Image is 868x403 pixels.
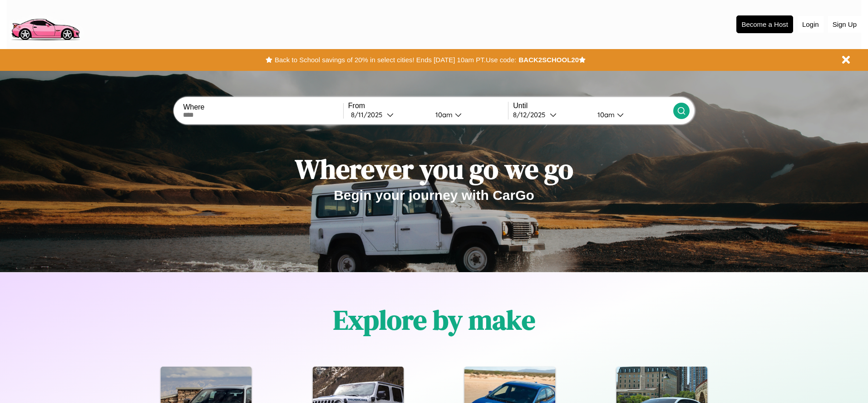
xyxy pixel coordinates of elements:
div: 10am [431,110,455,119]
h1: Explore by make [333,301,535,338]
button: Login [798,16,824,33]
b: BACK2SCHOOL20 [518,56,579,64]
div: 8 / 12 / 2025 [513,110,550,119]
button: Become a Host [736,15,793,33]
label: From [348,102,508,110]
label: Until [513,102,673,110]
button: Sign Up [828,16,861,33]
button: Back to School savings of 20% in select cities! Ends [DATE] 10am PT.Use code: [272,54,518,66]
label: Where [183,103,343,111]
button: 10am [428,110,508,119]
img: logo [7,5,84,43]
div: 10am [593,110,617,119]
button: 10am [590,110,673,119]
button: 8/11/2025 [348,110,428,119]
div: 8 / 11 / 2025 [351,110,387,119]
